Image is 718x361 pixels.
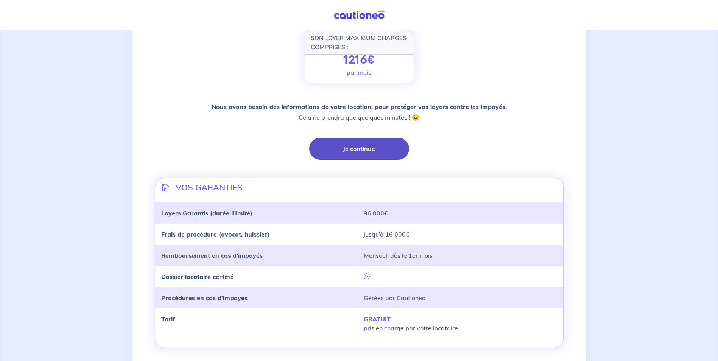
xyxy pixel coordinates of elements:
p: pris en charge par votre locataire [364,314,557,333]
strong: Loyers Garantis (durée illimité) [161,209,252,217]
div: SON LOYER MAXIMUM CHARGES COMPRISES : [305,30,414,55]
p: Cela ne prendra que quelques minutes ! 😉 [212,101,507,123]
strong: Dossier locataire certifié [161,273,234,280]
p: 96 000€ [364,209,557,218]
strong: Nous avons besoin des informations de votre location, pour protéger vos loyers contre les impayés. [212,103,507,110]
strong: Remboursement en cas d’impayés [161,252,263,259]
p: Mensuel, dès le 1er mois [364,251,557,260]
span: € [367,51,375,68]
p: Gérées par Cautioneo [364,293,557,302]
strong: Frais de procédure (avocat, huissier) [161,230,269,238]
strong: Tarif [161,315,175,323]
p: 1216 [343,53,375,67]
p: par mois [347,68,371,77]
p: jusqu’à 16 000€ [364,230,557,239]
img: Cautioneo [331,10,388,20]
strong: Procédures en cas d’impayés [161,294,248,302]
p: VOS GARANTIES [176,181,243,193]
strong: GRATUIT [364,315,391,323]
button: Je continue [309,138,409,160]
